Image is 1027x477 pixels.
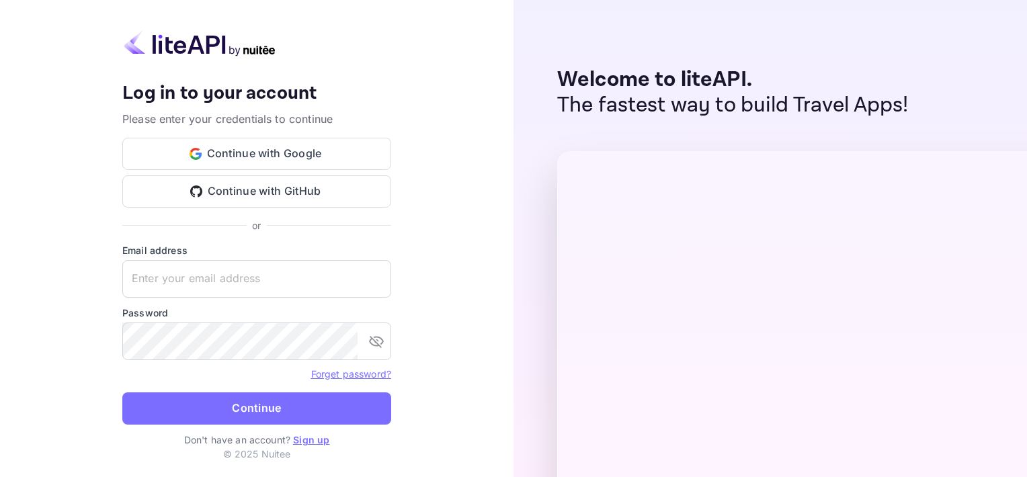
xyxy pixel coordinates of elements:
[223,447,291,461] p: © 2025 Nuitee
[122,433,391,447] p: Don't have an account?
[122,111,391,127] p: Please enter your credentials to continue
[311,368,391,380] a: Forget password?
[122,175,391,208] button: Continue with GitHub
[122,138,391,170] button: Continue with Google
[122,260,391,298] input: Enter your email address
[293,434,329,445] a: Sign up
[363,328,390,355] button: toggle password visibility
[311,367,391,380] a: Forget password?
[122,243,391,257] label: Email address
[252,218,261,232] p: or
[122,392,391,425] button: Continue
[557,93,909,118] p: The fastest way to build Travel Apps!
[557,67,909,93] p: Welcome to liteAPI.
[122,30,277,56] img: liteapi
[122,306,391,320] label: Password
[122,82,391,105] h4: Log in to your account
